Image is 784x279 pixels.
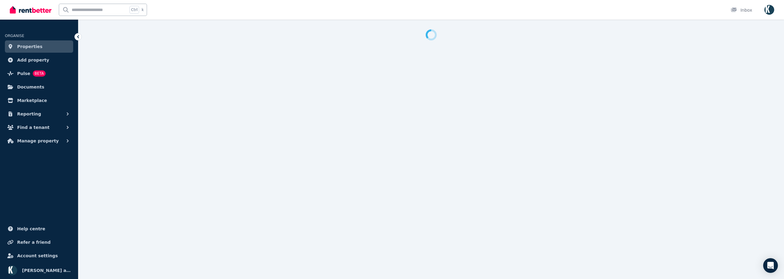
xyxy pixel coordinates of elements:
[17,43,43,50] span: Properties
[130,6,139,14] span: Ctrl
[17,97,47,104] span: Marketplace
[5,135,73,147] button: Manage property
[5,81,73,93] a: Documents
[141,7,144,12] span: k
[764,5,774,15] img: Omid Ferdowsian as trustee for The Ferdowsian Trust
[17,252,58,259] span: Account settings
[17,56,49,64] span: Add property
[5,121,73,134] button: Find a tenant
[5,250,73,262] a: Account settings
[5,108,73,120] button: Reporting
[5,40,73,53] a: Properties
[17,124,50,131] span: Find a tenant
[10,5,51,14] img: RentBetter
[5,34,24,38] span: ORGANISE
[22,267,71,274] span: [PERSON_NAME] as trustee for The Ferdowsian Trust
[5,54,73,66] a: Add property
[5,223,73,235] a: Help centre
[5,236,73,248] a: Refer a friend
[7,266,17,275] img: Omid Ferdowsian as trustee for The Ferdowsian Trust
[5,94,73,107] a: Marketplace
[17,110,41,118] span: Reporting
[5,67,73,80] a: PulseBETA
[731,7,752,13] div: Inbox
[33,70,46,77] span: BETA
[17,239,51,246] span: Refer a friend
[763,258,778,273] div: Open Intercom Messenger
[17,70,30,77] span: Pulse
[17,225,45,232] span: Help centre
[17,83,44,91] span: Documents
[17,137,59,145] span: Manage property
